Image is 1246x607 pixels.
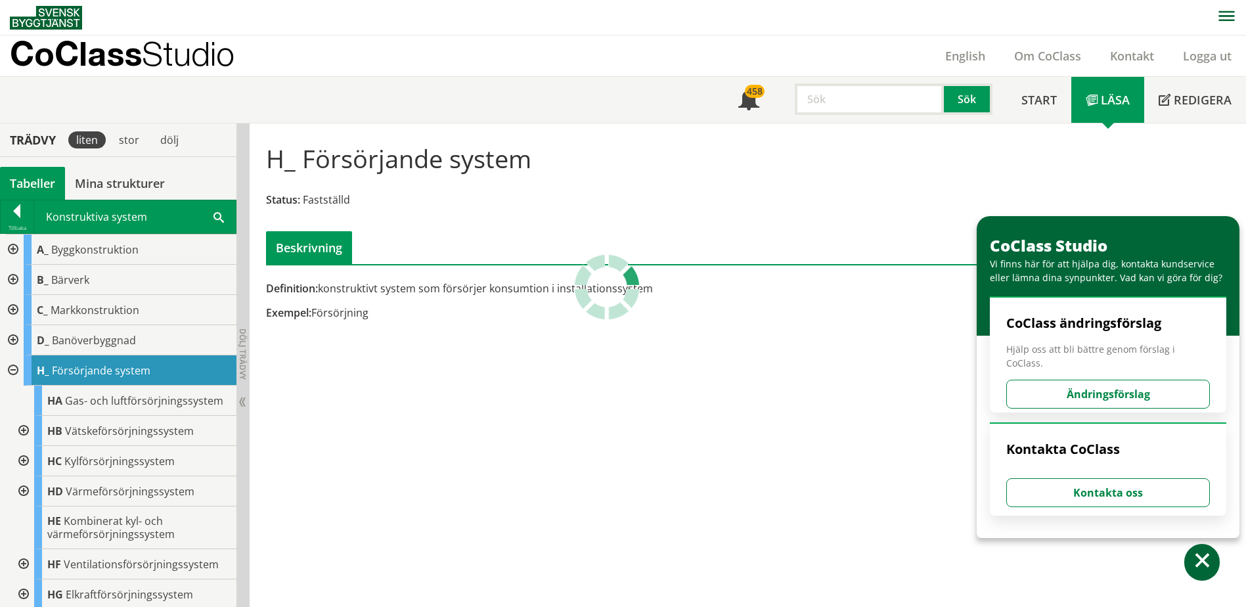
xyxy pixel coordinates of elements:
[1006,315,1210,332] h4: CoClass ändringsförslag
[1021,92,1057,108] span: Start
[68,131,106,148] div: liten
[37,333,49,348] span: D_
[1,223,33,233] div: Tillbaka
[266,231,352,264] div: Beskrivning
[37,242,49,257] span: A_
[795,83,944,115] input: Sök
[1096,48,1168,64] a: Kontakt
[266,192,300,207] span: Status:
[1101,92,1130,108] span: Läsa
[1174,92,1232,108] span: Redigera
[1006,478,1210,507] button: Kontakta oss
[65,424,194,438] span: Vätskeförsörjningssystem
[1006,485,1210,500] a: Kontakta oss
[1006,342,1210,370] span: Hjälp oss att bli bättre genom förslag i CoClass.
[142,34,234,73] span: Studio
[47,587,63,602] span: HG
[266,305,797,320] div: Försörjning
[738,91,759,112] span: Notifikationer
[10,35,263,76] a: CoClassStudio
[65,393,223,408] span: Gas- och luftförsörjningssystem
[266,281,318,296] span: Definition:
[990,257,1233,284] div: Vi finns här för att hjälpa dig, kontakta kundservice eller lämna dina synpunkter. Vad kan vi gör...
[3,133,63,147] div: Trädvy
[64,557,219,572] span: Ventilationsförsörjningssystem
[944,83,992,115] button: Sök
[152,131,187,148] div: dölj
[66,587,193,602] span: Elkraftförsörjningssystem
[37,273,49,287] span: B_
[64,454,175,468] span: Kylförsörjningssystem
[303,192,350,207] span: Fastställd
[51,303,139,317] span: Markkonstruktion
[52,363,150,378] span: Försörjande system
[213,210,224,223] span: Sök i tabellen
[990,235,1107,256] span: CoClass Studio
[266,281,797,296] div: konstruktivt system som försörjer konsumtion i installationssystem
[266,305,311,320] span: Exempel:
[47,454,62,468] span: HC
[34,200,236,233] div: Konstruktiva system
[10,46,234,61] p: CoClass
[111,131,147,148] div: stor
[931,48,1000,64] a: English
[37,363,49,378] span: H_
[574,254,640,320] img: Laddar
[52,333,136,348] span: Banöverbyggnad
[1007,77,1071,123] a: Start
[65,167,175,200] a: Mina strukturer
[10,6,82,30] img: Svensk Byggtjänst
[1144,77,1246,123] a: Redigera
[51,273,89,287] span: Bärverk
[47,424,62,438] span: HB
[47,393,62,408] span: HA
[66,484,194,499] span: Värmeförsörjningssystem
[1071,77,1144,123] a: Läsa
[51,242,139,257] span: Byggkonstruktion
[47,557,61,572] span: HF
[47,514,175,541] span: Kombinerat kyl- och värmeförsörjningssystem
[1168,48,1246,64] a: Logga ut
[1006,441,1210,458] h4: Kontakta CoClass
[1000,48,1096,64] a: Om CoClass
[745,85,765,98] div: 458
[724,77,774,123] a: 458
[266,144,531,173] h1: H_ Försörjande system
[47,514,61,528] span: HE
[1006,380,1210,409] button: Ändringsförslag
[37,303,48,317] span: C_
[47,484,63,499] span: HD
[237,328,248,380] span: Dölj trädvy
